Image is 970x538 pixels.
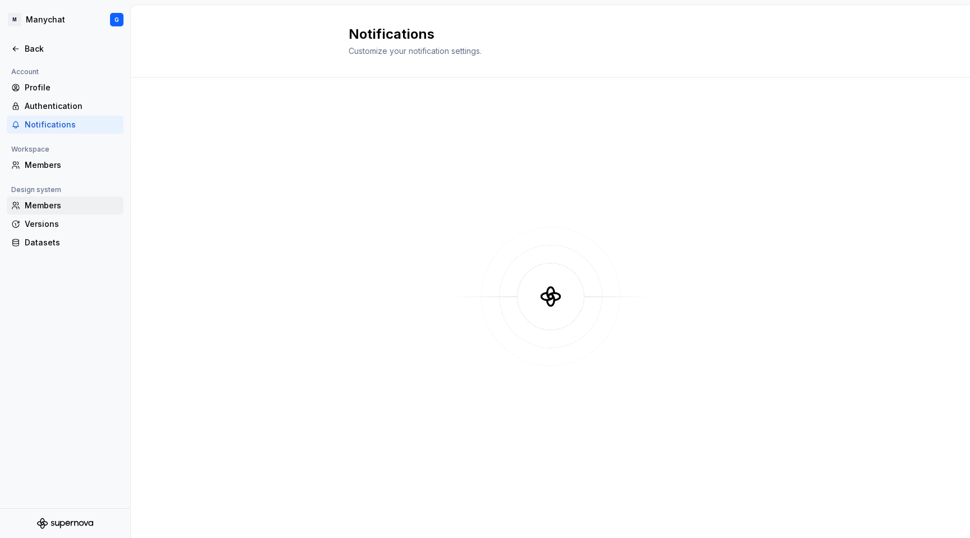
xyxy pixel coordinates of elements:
[7,234,123,252] a: Datasets
[25,82,119,93] div: Profile
[26,14,65,25] div: Manychat
[8,13,21,26] div: M
[25,159,119,171] div: Members
[7,183,66,197] div: Design system
[2,7,128,32] button: MManychatG
[115,15,119,24] div: G
[7,40,123,58] a: Back
[7,215,123,233] a: Versions
[349,46,482,56] span: Customize your notification settings.
[7,156,123,174] a: Members
[25,101,119,112] div: Authentication
[25,43,119,54] div: Back
[7,116,123,134] a: Notifications
[25,218,119,230] div: Versions
[7,143,54,156] div: Workspace
[25,237,119,248] div: Datasets
[7,65,43,79] div: Account
[7,97,123,115] a: Authentication
[25,119,119,130] div: Notifications
[37,518,93,529] svg: Supernova Logo
[349,25,739,43] h2: Notifications
[25,200,119,211] div: Members
[7,79,123,97] a: Profile
[7,197,123,215] a: Members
